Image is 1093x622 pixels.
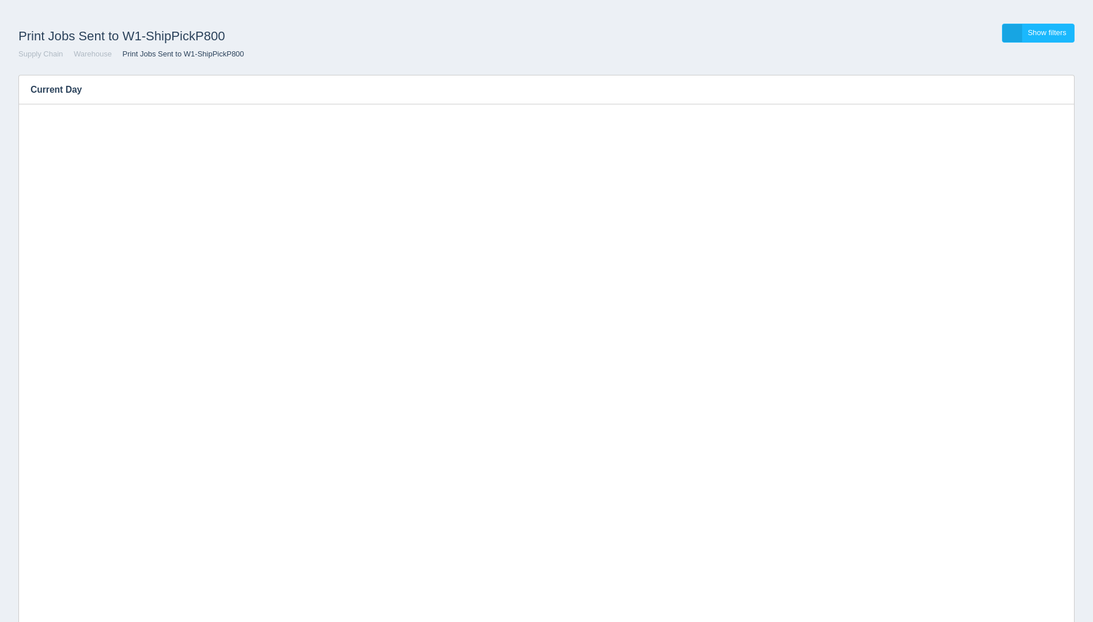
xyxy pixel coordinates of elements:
a: Warehouse [74,50,112,58]
h3: Current Day [19,75,1039,104]
a: Show filters [1002,24,1075,43]
h1: Print Jobs Sent to W1-ShipPickP800 [18,24,547,49]
span: Show filters [1028,28,1066,37]
a: Supply Chain [18,50,63,58]
li: Print Jobs Sent to W1-ShipPickP800 [114,49,244,60]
